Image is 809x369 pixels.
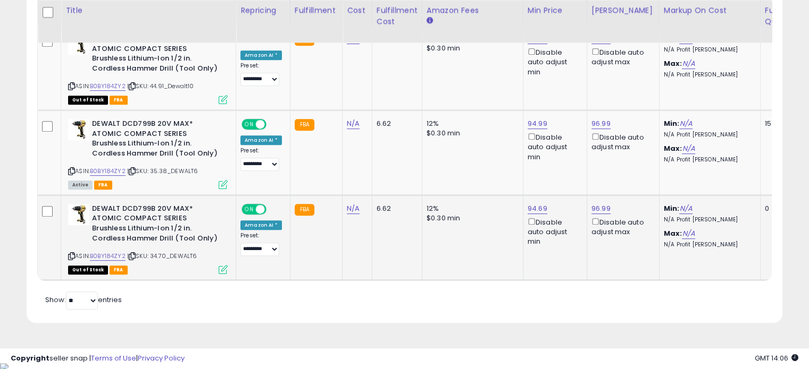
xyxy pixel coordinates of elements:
[664,71,752,79] p: N/A Profit [PERSON_NAME]
[68,96,108,105] span: All listings that are currently out of stock and unavailable for purchase on Amazon
[243,120,256,129] span: ON
[68,181,93,190] span: All listings currently available for purchase on Amazon
[68,119,89,140] img: 419vZ9pTS4L._SL40_.jpg
[92,204,221,246] b: DEWALT DCD799B 20V MAX* ATOMIC COMPACT SERIES Brushless Lithium-Ion 1/2 in. Cordless Hammer Drill...
[90,82,126,91] a: B0BY184ZY2
[528,216,579,247] div: Disable auto adjust min
[243,205,256,214] span: ON
[664,216,752,224] p: N/A Profit [PERSON_NAME]
[377,119,414,128] div: 6.62
[240,232,282,256] div: Preset:
[427,204,515,213] div: 12%
[427,213,515,223] div: $0.30 min
[427,119,515,128] div: 12%
[127,252,197,260] span: | SKU: 34.70_DEWALT6
[427,16,433,25] small: Amazon Fees.
[664,131,752,139] p: N/A Profit [PERSON_NAME]
[127,82,194,90] span: | SKU: 44.91_Dewalt10
[377,5,418,27] div: Fulfillment Cost
[755,353,798,363] span: 2025-08-10 14:06 GMT
[765,5,802,27] div: Fulfillable Quantity
[591,203,611,214] a: 96.99
[664,203,680,213] b: Min:
[664,46,752,54] p: N/A Profit [PERSON_NAME]
[679,118,692,129] a: N/A
[110,96,128,105] span: FBA
[591,46,651,67] div: Disable auto adjust max
[65,5,231,16] div: Title
[90,252,126,261] a: B0BY184ZY2
[295,5,338,16] div: Fulfillment
[92,34,221,76] b: DEWALT DCD799B 20V MAX* ATOMIC COMPACT SERIES Brushless Lithium-Ion 1/2 in. Cordless Hammer Drill...
[664,241,752,248] p: N/A Profit [PERSON_NAME]
[664,143,682,153] b: Max:
[682,143,695,154] a: N/A
[11,353,49,363] strong: Copyright
[664,156,752,164] p: N/A Profit [PERSON_NAME]
[591,216,651,237] div: Disable auto adjust max
[92,119,221,161] b: DEWALT DCD799B 20V MAX* ATOMIC COMPACT SERIES Brushless Lithium-Ion 1/2 in. Cordless Hammer Drill...
[427,5,519,16] div: Amazon Fees
[68,265,108,274] span: All listings that are currently out of stock and unavailable for purchase on Amazon
[528,131,579,162] div: Disable auto adjust min
[110,265,128,274] span: FBA
[347,203,360,214] a: N/A
[265,120,282,129] span: OFF
[11,354,185,364] div: seller snap | |
[68,34,89,55] img: 419vZ9pTS4L._SL40_.jpg
[127,167,198,175] span: | SKU: 35.38_DEWALT6
[528,5,582,16] div: Min Price
[682,58,695,69] a: N/A
[68,34,228,103] div: ASIN:
[679,203,692,214] a: N/A
[528,203,547,214] a: 94.69
[240,220,282,230] div: Amazon AI *
[528,118,547,129] a: 94.99
[347,118,360,129] a: N/A
[591,131,651,152] div: Disable auto adjust max
[664,118,680,128] b: Min:
[68,119,228,188] div: ASIN:
[528,46,579,77] div: Disable auto adjust min
[240,5,286,16] div: Repricing
[68,204,89,225] img: 419vZ9pTS4L._SL40_.jpg
[591,5,655,16] div: [PERSON_NAME]
[765,204,798,213] div: 0
[427,44,515,53] div: $0.30 min
[659,1,760,42] th: The percentage added to the cost of goods (COGS) that forms the calculator for Min & Max prices.
[94,181,112,190] span: FBA
[591,118,611,129] a: 96.99
[664,228,682,238] b: Max:
[664,5,756,16] div: Markup on Cost
[240,135,282,145] div: Amazon AI *
[765,119,798,128] div: 15
[240,62,282,86] div: Preset:
[427,128,515,138] div: $0.30 min
[347,5,368,16] div: Cost
[138,353,185,363] a: Privacy Policy
[295,204,314,216] small: FBA
[265,205,282,214] span: OFF
[377,204,414,213] div: 6.62
[90,167,126,176] a: B0BY184ZY2
[45,295,122,305] span: Show: entries
[240,50,282,60] div: Amazon AI *
[682,228,695,239] a: N/A
[68,204,228,273] div: ASIN:
[295,119,314,131] small: FBA
[240,147,282,171] div: Preset:
[664,58,682,68] b: Max:
[91,353,136,363] a: Terms of Use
